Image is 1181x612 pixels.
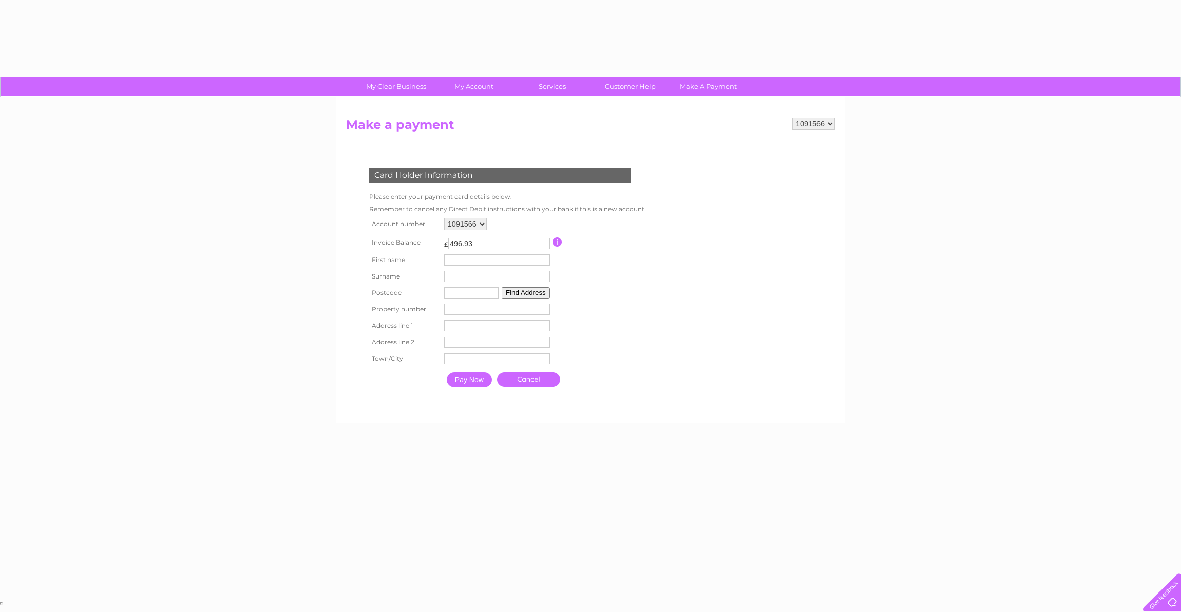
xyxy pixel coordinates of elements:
[367,318,442,334] th: Address line 1
[367,203,649,215] td: Remember to cancel any Direct Debit instructions with your bank if this is a new account.
[447,372,492,387] input: Pay Now
[444,235,448,248] td: £
[497,372,560,387] a: Cancel
[367,350,442,367] th: Town/City
[367,215,442,233] th: Account number
[354,77,439,96] a: My Clear Business
[553,237,562,247] input: Information
[346,118,835,137] h2: Make a payment
[588,77,673,96] a: Customer Help
[367,268,442,285] th: Surname
[502,287,550,299] button: Find Address
[510,77,595,96] a: Services
[369,168,631,183] div: Card Holder Information
[367,285,442,301] th: Postcode
[666,77,751,96] a: Make A Payment
[367,233,442,252] th: Invoice Balance
[367,252,442,268] th: First name
[432,77,517,96] a: My Account
[367,334,442,350] th: Address line 2
[367,191,649,203] td: Please enter your payment card details below.
[367,301,442,318] th: Property number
